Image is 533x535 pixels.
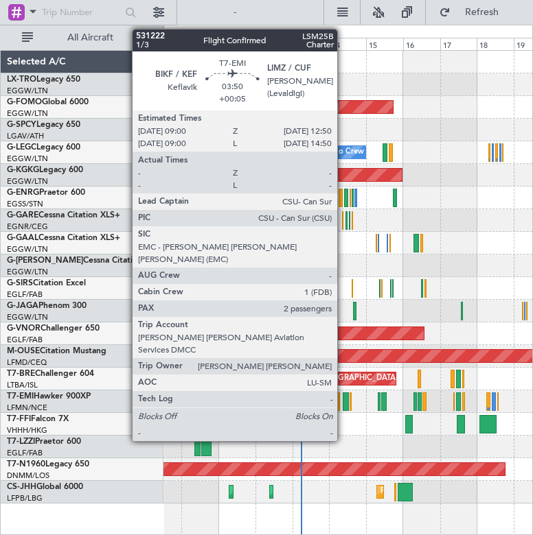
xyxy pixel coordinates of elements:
span: G-FOMO [7,98,42,106]
input: Trip Number [42,2,121,23]
span: M-OUSE [7,347,40,355]
a: T7-N1960Legacy 650 [7,460,89,468]
a: G-FOMOGlobal 6000 [7,98,89,106]
a: LTBA/ISL [7,380,38,390]
a: G-[PERSON_NAME]Cessna Citation XLS [7,257,159,265]
a: LFMD/CEQ [7,357,47,368]
div: Planned Maint Warsaw ([GEOGRAPHIC_DATA]) [234,368,400,389]
a: G-JAGAPhenom 300 [7,302,87,310]
span: G-SPCY [7,121,36,129]
a: T7-BREChallenger 604 [7,370,94,378]
span: G-LEGC [7,143,36,152]
a: EGLF/FAB [7,448,43,458]
a: EGGW/LTN [7,176,48,187]
a: EGNR/CEG [7,222,48,232]
button: All Aircraft [15,27,149,49]
div: 18 [477,38,514,50]
span: LX-TRO [7,75,36,84]
a: EGGW/LTN [7,312,48,322]
a: LX-TROLegacy 650 [7,75,80,84]
span: G-VNOR [7,324,41,333]
span: G-SIRS [7,279,33,287]
div: Planned Maint [GEOGRAPHIC_DATA] ([GEOGRAPHIC_DATA]) [233,481,449,502]
div: 15 [366,38,403,50]
span: All Aircraft [36,33,145,43]
span: G-GARE [7,211,38,219]
span: T7-FFI [7,415,31,423]
div: 16 [403,38,440,50]
span: CS-JHH [7,483,36,491]
a: DNMM/LOS [7,471,49,481]
span: G-JAGA [7,302,38,310]
div: [DATE] [166,27,190,39]
div: No Crew [332,142,364,163]
span: Refresh [453,8,511,17]
span: G-[PERSON_NAME] [7,257,83,265]
a: T7-EMIHawker 900XP [7,392,91,401]
div: 13 [293,38,330,50]
a: EGGW/LTN [7,154,48,164]
span: G-GAAL [7,234,38,242]
div: 11 [218,38,256,50]
a: EGGW/LTN [7,244,48,254]
span: G-ENRG [7,189,39,197]
div: 17 [440,38,477,50]
a: EGSS/STN [7,199,43,209]
button: Refresh [433,1,515,23]
span: T7-LZZI [7,438,35,446]
div: Planned Maint Bournemouth [168,346,268,366]
a: LFMN/NCE [7,403,47,413]
span: T7-N1960 [7,460,45,468]
a: T7-FFIFalcon 7X [7,415,69,423]
a: G-ENRGPraetor 600 [7,189,85,197]
a: EGLF/FAB [7,289,43,300]
div: 12 [256,38,293,50]
a: G-GAALCessna Citation XLS+ [7,234,120,242]
a: G-KGKGLegacy 600 [7,166,83,174]
a: EGGW/LTN [7,108,48,119]
div: No Crew [259,187,291,208]
a: G-LEGCLegacy 600 [7,143,80,152]
span: G-KGKG [7,166,39,174]
a: LFPB/LBG [7,493,43,503]
div: Unplanned Maint [GEOGRAPHIC_DATA] ([GEOGRAPHIC_DATA]) [168,74,394,95]
a: EGGW/LTN [7,267,48,277]
a: T7-LZZIPraetor 600 [7,438,81,446]
a: EGGW/LTN [7,86,48,96]
div: Planned Maint [GEOGRAPHIC_DATA] ([GEOGRAPHIC_DATA]) [308,278,525,298]
span: T7-BRE [7,370,35,378]
div: Planned Maint [GEOGRAPHIC_DATA] ([GEOGRAPHIC_DATA]) [234,187,451,208]
a: G-VNORChallenger 650 [7,324,100,333]
a: G-SPCYLegacy 650 [7,121,80,129]
a: LGAV/ATH [7,131,44,141]
div: 10 [181,38,218,50]
a: EGLF/FAB [7,335,43,345]
a: G-SIRSCitation Excel [7,279,86,287]
a: VHHH/HKG [7,425,47,436]
a: CS-JHHGlobal 6000 [7,483,83,491]
a: G-GARECessna Citation XLS+ [7,211,120,219]
div: 14 [329,38,366,50]
a: M-OUSECitation Mustang [7,347,106,355]
span: T7-EMI [7,392,34,401]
